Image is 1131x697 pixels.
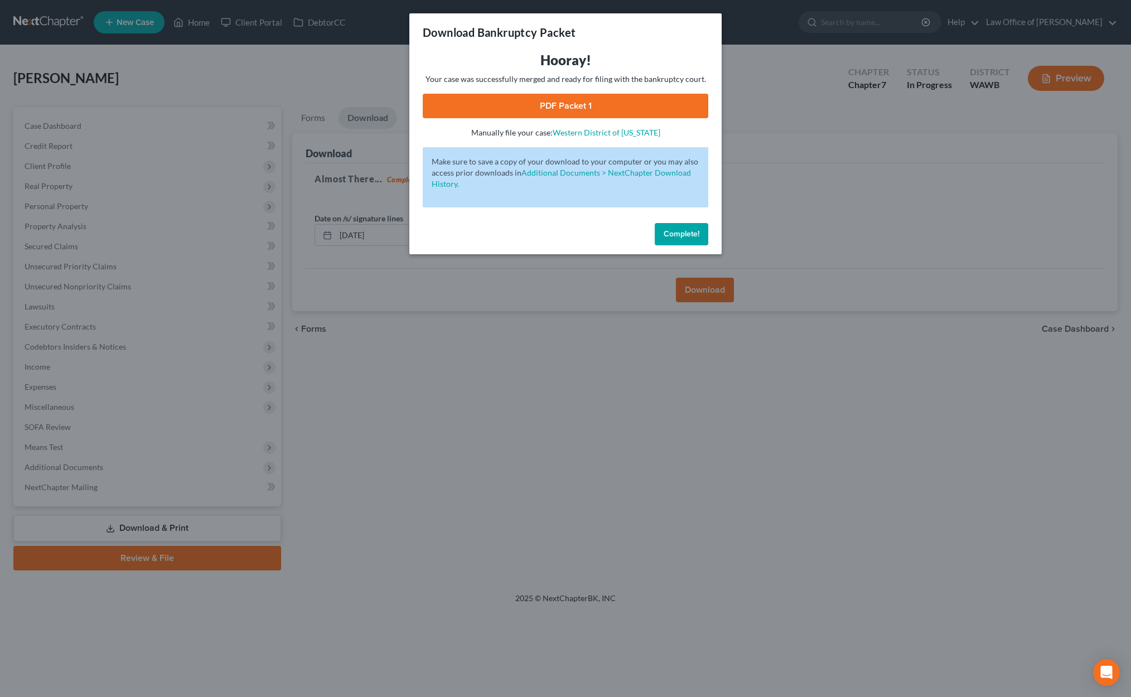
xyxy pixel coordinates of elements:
[423,94,708,118] a: PDF Packet 1
[664,229,699,239] span: Complete!
[655,223,708,245] button: Complete!
[423,25,576,40] h3: Download Bankruptcy Packet
[432,168,691,188] a: Additional Documents > NextChapter Download History.
[553,128,660,137] a: Western District of [US_STATE]
[423,127,708,138] p: Manually file your case:
[423,51,708,69] h3: Hooray!
[423,74,708,85] p: Your case was successfully merged and ready for filing with the bankruptcy court.
[1093,659,1120,686] div: Open Intercom Messenger
[432,156,699,190] p: Make sure to save a copy of your download to your computer or you may also access prior downloads in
